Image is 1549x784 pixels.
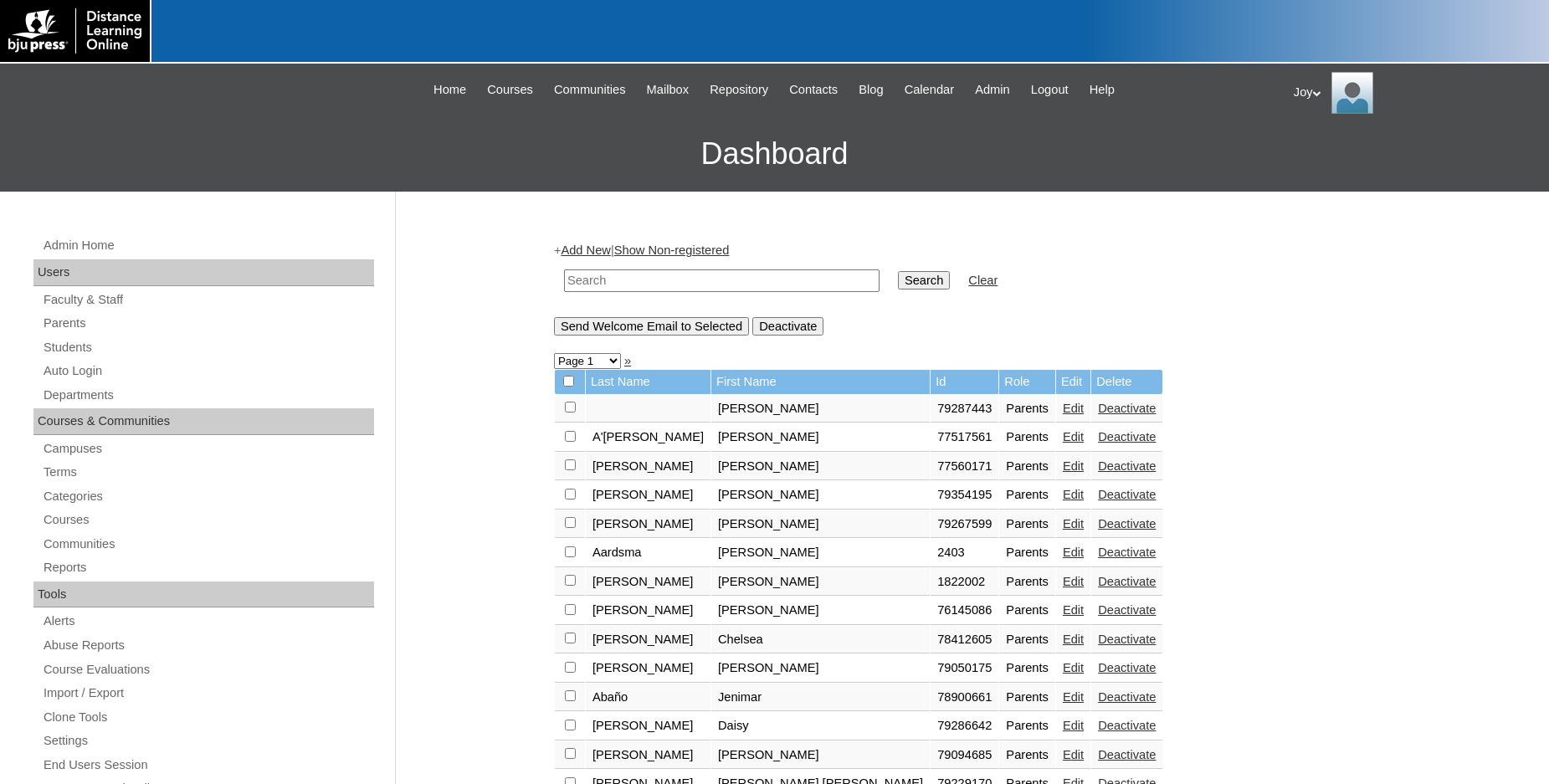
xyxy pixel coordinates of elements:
[850,80,891,100] a: Blog
[586,510,710,539] td: [PERSON_NAME]
[999,597,1055,625] td: Parents
[42,611,374,632] a: Alerts
[564,269,880,292] input: Search
[546,80,634,100] a: Communities
[1098,719,1156,732] a: Deactivate
[647,80,690,100] span: Mailbox
[975,80,1010,100] span: Admin
[1098,661,1156,674] a: Deactivate
[931,539,998,567] td: 2403
[931,684,998,712] td: 78900661
[42,361,374,382] a: Auto Login
[905,80,954,100] span: Calendar
[999,481,1055,510] td: Parents
[931,481,998,510] td: 79354195
[1031,80,1069,100] span: Logout
[554,317,749,336] input: Send Welcome Email to Selected
[896,80,962,100] a: Calendar
[711,597,930,625] td: [PERSON_NAME]
[639,80,698,100] a: Mailbox
[586,370,710,394] td: Last Name
[1063,575,1084,588] a: Edit
[999,626,1055,654] td: Parents
[1063,748,1084,761] a: Edit
[1063,719,1084,732] a: Edit
[586,597,710,625] td: [PERSON_NAME]
[999,370,1055,394] td: Role
[1063,459,1084,473] a: Edit
[931,510,998,539] td: 79267599
[42,659,374,680] a: Course Evaluations
[931,712,998,740] td: 79286642
[1098,402,1156,415] a: Deactivate
[42,755,374,776] a: End Users Session
[1098,488,1156,501] a: Deactivate
[999,510,1055,539] td: Parents
[999,568,1055,597] td: Parents
[931,626,998,654] td: 78412605
[1098,603,1156,617] a: Deactivate
[42,235,374,256] a: Admin Home
[33,259,374,286] div: Users
[1063,603,1084,617] a: Edit
[711,481,930,510] td: [PERSON_NAME]
[1098,633,1156,646] a: Deactivate
[1063,633,1084,646] a: Edit
[1056,370,1090,394] td: Edit
[1294,72,1532,114] div: Joy
[586,626,710,654] td: [PERSON_NAME]
[859,80,883,100] span: Blog
[554,242,1382,335] div: + |
[1063,517,1084,530] a: Edit
[711,423,930,452] td: [PERSON_NAME]
[586,568,710,597] td: [PERSON_NAME]
[586,684,710,712] td: Abaño
[479,80,541,100] a: Courses
[999,453,1055,481] td: Parents
[999,654,1055,683] td: Parents
[711,510,930,539] td: [PERSON_NAME]
[711,712,930,740] td: Daisy
[42,438,374,459] a: Campuses
[42,510,374,530] a: Courses
[42,557,374,578] a: Reports
[33,582,374,608] div: Tools
[1063,546,1084,559] a: Edit
[931,370,998,394] td: Id
[425,80,474,100] a: Home
[42,385,374,406] a: Departments
[1081,80,1123,100] a: Help
[1063,430,1084,443] a: Edit
[42,730,374,751] a: Settings
[614,243,730,257] a: Show Non-registered
[711,395,930,423] td: [PERSON_NAME]
[586,481,710,510] td: [PERSON_NAME]
[1063,488,1084,501] a: Edit
[752,317,823,336] input: Deactivate
[42,486,374,507] a: Categories
[781,80,846,100] a: Contacts
[1331,72,1373,114] img: Joy Dantz
[789,80,838,100] span: Contacts
[967,80,1018,100] a: Admin
[1098,459,1156,473] a: Deactivate
[1098,430,1156,443] a: Deactivate
[968,274,998,287] a: Clear
[42,635,374,656] a: Abuse Reports
[1098,690,1156,704] a: Deactivate
[898,271,950,290] input: Search
[931,597,998,625] td: 76145086
[586,453,710,481] td: [PERSON_NAME]
[42,683,374,704] a: Import / Export
[42,462,374,483] a: Terms
[433,80,466,100] span: Home
[586,654,710,683] td: [PERSON_NAME]
[554,80,626,100] span: Communities
[1098,546,1156,559] a: Deactivate
[711,453,930,481] td: [PERSON_NAME]
[999,684,1055,712] td: Parents
[711,568,930,597] td: [PERSON_NAME]
[1063,402,1084,415] a: Edit
[999,741,1055,770] td: Parents
[1098,517,1156,530] a: Deactivate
